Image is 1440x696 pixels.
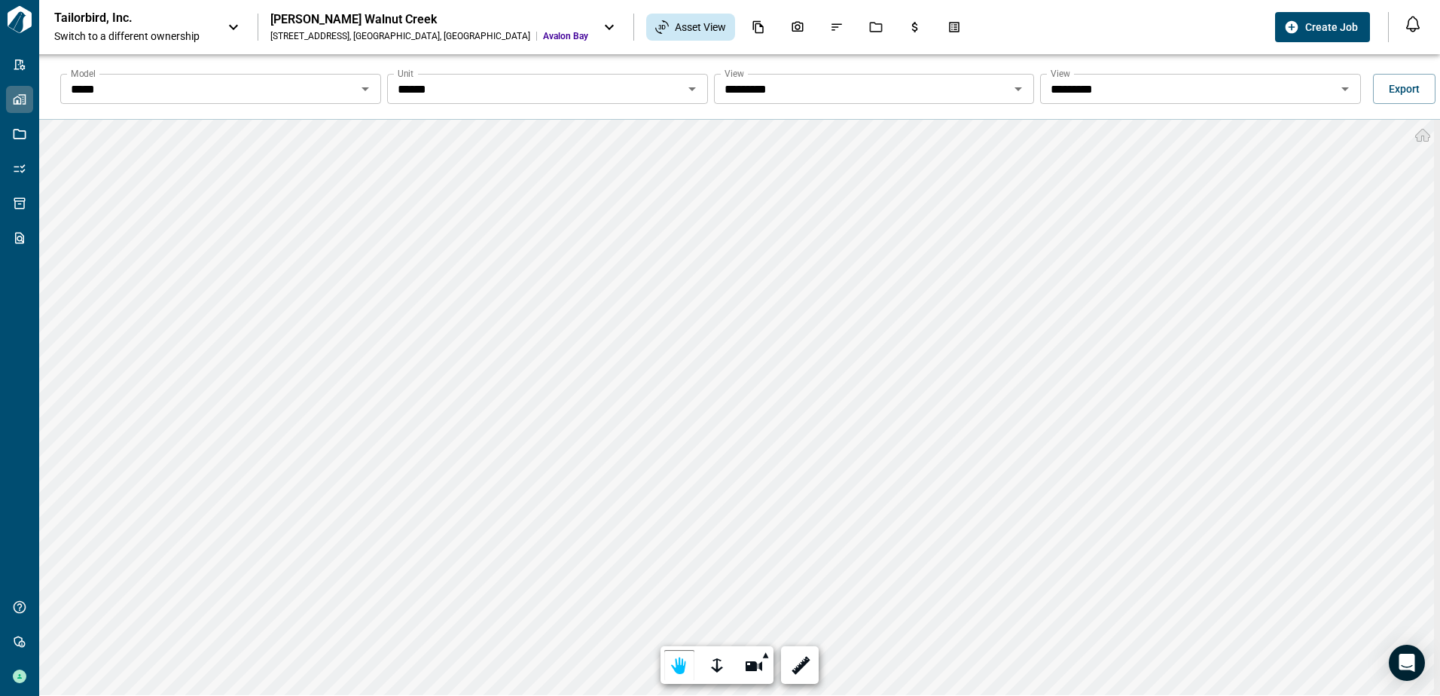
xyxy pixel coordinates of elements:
[355,78,376,99] button: Open
[743,14,774,40] div: Documents
[398,67,413,80] label: Unit
[782,14,813,40] div: Photos
[1373,74,1435,104] button: Export
[54,29,212,44] span: Switch to a different ownership
[725,67,744,80] label: View
[675,20,726,35] span: Asset View
[938,14,970,40] div: Takeoff Center
[821,14,853,40] div: Issues & Info
[54,11,190,26] p: Tailorbird, Inc.
[646,14,735,41] div: Asset View
[1335,78,1356,99] button: Open
[899,14,931,40] div: Budgets
[682,78,703,99] button: Open
[1305,20,1358,35] span: Create Job
[270,30,530,42] div: [STREET_ADDRESS] , [GEOGRAPHIC_DATA] , [GEOGRAPHIC_DATA]
[1275,12,1370,42] button: Create Job
[1389,81,1420,96] span: Export
[1051,67,1070,80] label: View
[1401,12,1425,36] button: Open notification feed
[1008,78,1029,99] button: Open
[1389,645,1425,681] div: Open Intercom Messenger
[860,14,892,40] div: Jobs
[270,12,588,27] div: [PERSON_NAME] Walnut Creek
[71,67,96,80] label: Model
[543,30,588,42] span: Avalon Bay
